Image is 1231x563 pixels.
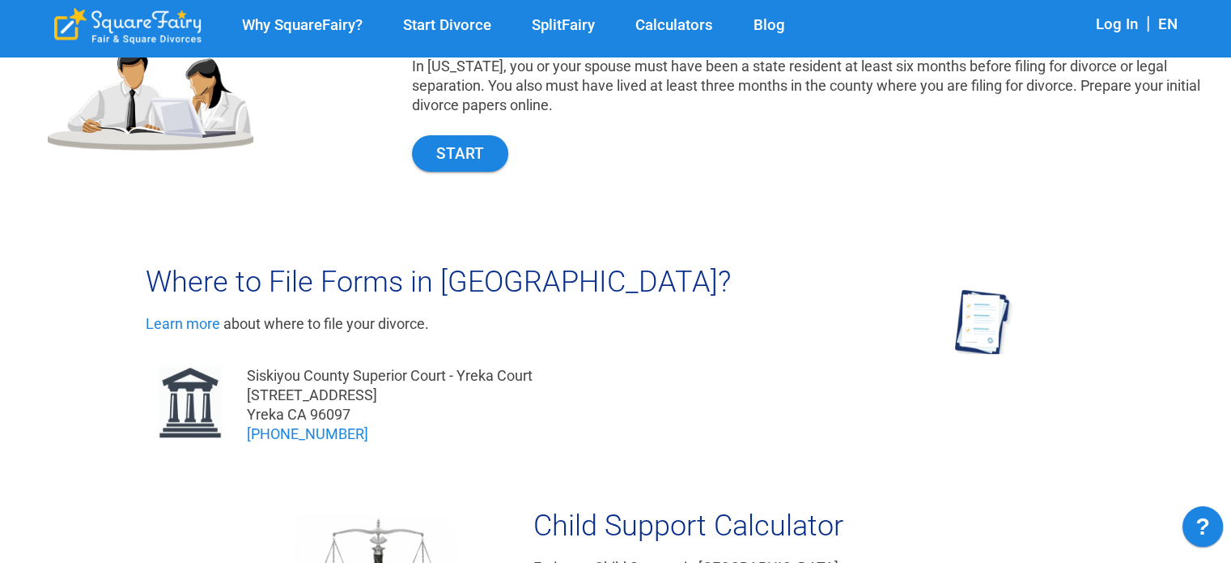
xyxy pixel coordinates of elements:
a: Why SquareFairy? [222,16,383,35]
span: | [1138,13,1158,33]
iframe: JSD widget [1174,498,1231,563]
h2: Child Support Calculator [533,510,1210,542]
a: Start Divorce [383,16,512,35]
a: Blog [733,16,805,35]
div: SquareFairy Logo [54,8,202,45]
div: Where to File Forms in Siskiyou County [133,228,1112,456]
a: [PHONE_NUMBER] [247,425,368,442]
div: EN [1158,15,1178,36]
img: Courthouse Icon [158,366,223,439]
a: Start [412,135,508,172]
div: Siskiyou County Superior Court - Yreka Court [247,366,533,386]
div: In [US_STATE], you or your spouse must have been a state resident at least six months before fili... [412,57,1210,115]
a: SplitFairy [512,16,615,35]
h2: Where to File Forms in [GEOGRAPHIC_DATA]? [146,266,869,298]
div: about where to file your divorce. [146,314,869,334]
a: Calculators [615,16,733,35]
div: [STREET_ADDRESS] Yreka CA 96097 [247,386,533,424]
a: Learn more [146,315,220,332]
a: Log In [1096,15,1138,33]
